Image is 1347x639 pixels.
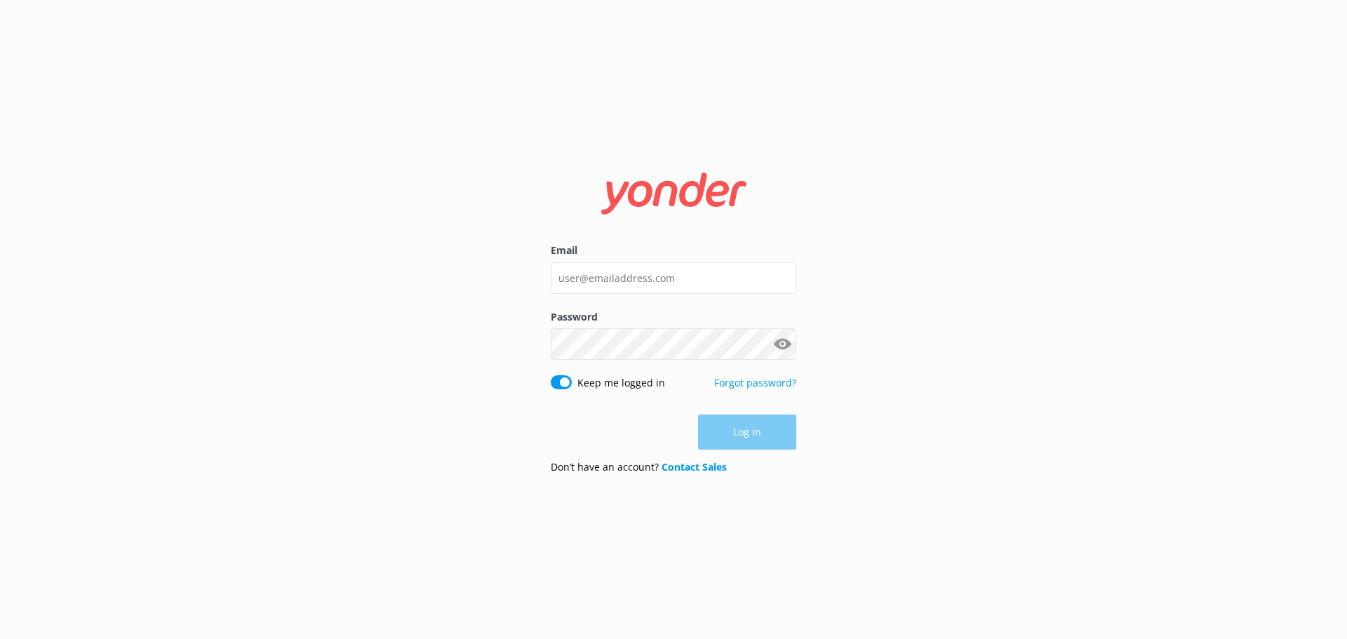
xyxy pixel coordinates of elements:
[551,309,796,325] label: Password
[551,243,796,258] label: Email
[577,375,665,391] label: Keep me logged in
[662,460,727,473] a: Contact Sales
[551,262,796,294] input: user@emailaddress.com
[714,376,796,389] a: Forgot password?
[768,330,796,358] button: Show password
[551,459,727,475] p: Don’t have an account?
